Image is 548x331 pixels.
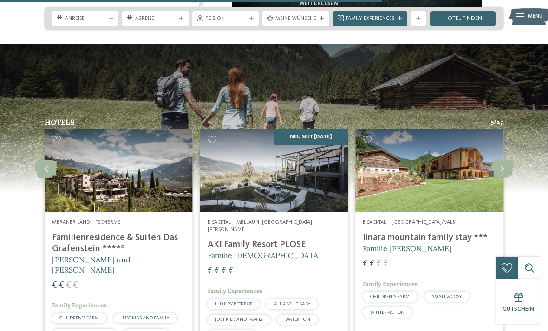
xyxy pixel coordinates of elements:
span: CHILDREN’S FARM [59,316,99,320]
span: Meine Wünsche [275,15,316,23]
span: LUXURY RETREAT [215,302,252,306]
img: Kinderfreundliches Hotel in Südtirol mit Pool gesucht? [200,129,348,212]
span: Gutschein [502,306,534,312]
span: € [228,266,234,276]
span: Eisacktal – [GEOGRAPHIC_DATA]/Vals [363,220,455,225]
span: Family Experiences [52,301,107,309]
span: 27 [496,118,503,127]
span: WATER FUN [285,317,310,322]
span: Hotels [45,117,75,127]
span: Meraner Land – Tscherms [52,220,120,225]
a: Hotel finden [430,11,496,26]
span: Familie [PERSON_NAME] [363,244,452,253]
span: € [222,266,227,276]
img: Kinderfreundliches Hotel in Südtirol mit Pool gesucht? [45,129,193,212]
span: Anreise [65,15,105,23]
span: 5 [491,118,494,127]
span: € [370,260,375,269]
span: € [377,260,382,269]
span: Abreise [135,15,176,23]
span: Familie [DEMOGRAPHIC_DATA] [208,251,321,260]
span: Eisacktal – Mellaun, [GEOGRAPHIC_DATA][PERSON_NAME] [208,220,312,233]
span: € [52,281,57,290]
h4: AKI Family Resort PLOSE [208,239,341,250]
h4: linara mountain family stay *** [363,232,496,243]
span: € [66,281,71,290]
span: € [59,281,64,290]
span: CHILDREN’S FARM [370,294,410,299]
span: € [208,266,213,276]
span: Region [205,15,246,23]
h4: Familienresidence & Suiten Das Grafenstein ****ˢ [52,232,185,254]
span: Family Experiences [363,280,418,288]
span: SMALL & COSY [432,294,462,299]
span: ALL ABOUT BABY [274,302,310,306]
span: / [494,118,496,127]
span: € [384,260,389,269]
span: € [73,281,78,290]
span: Family Experiences [346,15,394,23]
span: JUST KIDS AND FAMILY [121,316,169,320]
span: JUST KIDS AND FAMILY [215,317,263,322]
span: Family Experiences [208,287,262,295]
img: Kinderfreundliches Hotel in Südtirol mit Pool gesucht? [355,129,503,212]
a: weiterlesen [299,0,338,6]
span: WINTER ACTION [370,310,404,315]
span: € [363,260,368,269]
a: Gutschein [496,279,541,324]
span: [PERSON_NAME] und [PERSON_NAME] [52,255,130,274]
span: € [215,266,220,276]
